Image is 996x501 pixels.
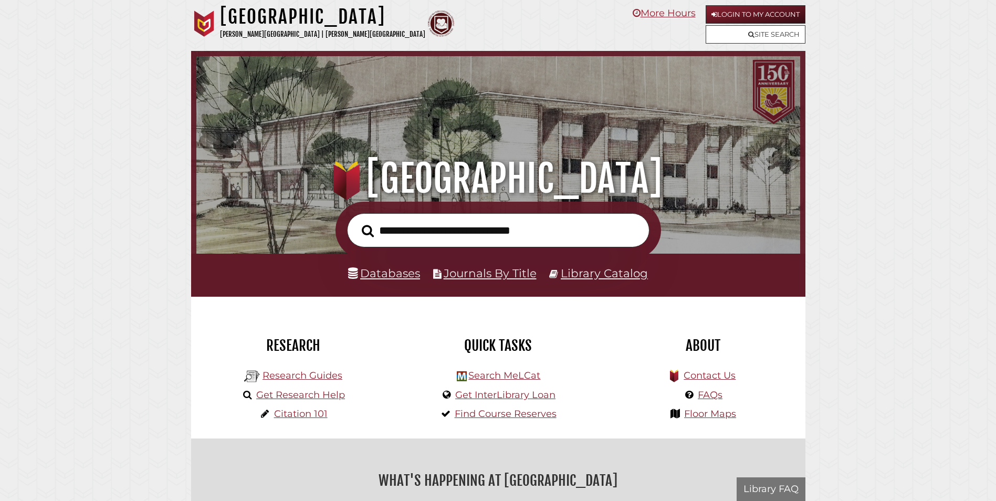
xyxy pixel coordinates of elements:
[220,5,425,28] h1: [GEOGRAPHIC_DATA]
[199,337,388,354] h2: Research
[274,408,328,420] a: Citation 101
[455,408,557,420] a: Find Course Reserves
[357,222,379,241] button: Search
[444,266,537,280] a: Journals By Title
[256,389,345,401] a: Get Research Help
[220,28,425,40] p: [PERSON_NAME][GEOGRAPHIC_DATA] | [PERSON_NAME][GEOGRAPHIC_DATA]
[244,369,260,384] img: Hekman Library Logo
[609,337,798,354] h2: About
[211,155,785,202] h1: [GEOGRAPHIC_DATA]
[191,11,217,37] img: Calvin University
[455,389,555,401] a: Get InterLibrary Loan
[457,371,467,381] img: Hekman Library Logo
[633,7,696,19] a: More Hours
[362,224,374,237] i: Search
[561,266,648,280] a: Library Catalog
[706,25,805,44] a: Site Search
[263,370,342,381] a: Research Guides
[468,370,540,381] a: Search MeLCat
[684,408,736,420] a: Floor Maps
[428,11,454,37] img: Calvin Theological Seminary
[348,266,420,280] a: Databases
[199,468,798,493] h2: What's Happening at [GEOGRAPHIC_DATA]
[698,389,722,401] a: FAQs
[684,370,736,381] a: Contact Us
[706,5,805,24] a: Login to My Account
[404,337,593,354] h2: Quick Tasks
